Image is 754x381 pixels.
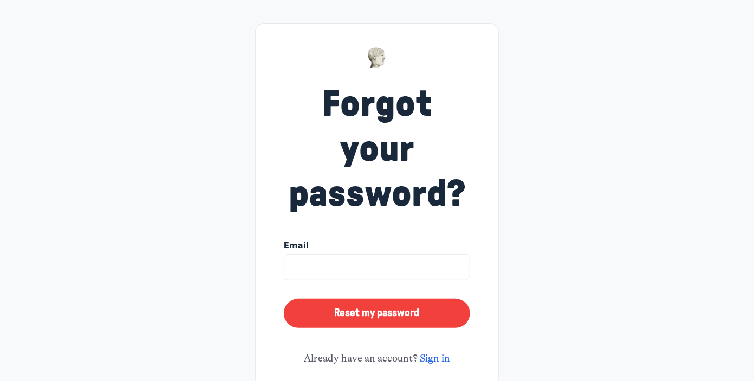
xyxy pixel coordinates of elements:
[420,352,450,364] a: Sign in
[367,47,387,68] img: Museums as Progress
[284,240,309,252] span: Email
[304,352,450,364] span: Already have an account?
[284,299,470,328] button: Reset my password
[284,82,470,217] h1: Forgot your password?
